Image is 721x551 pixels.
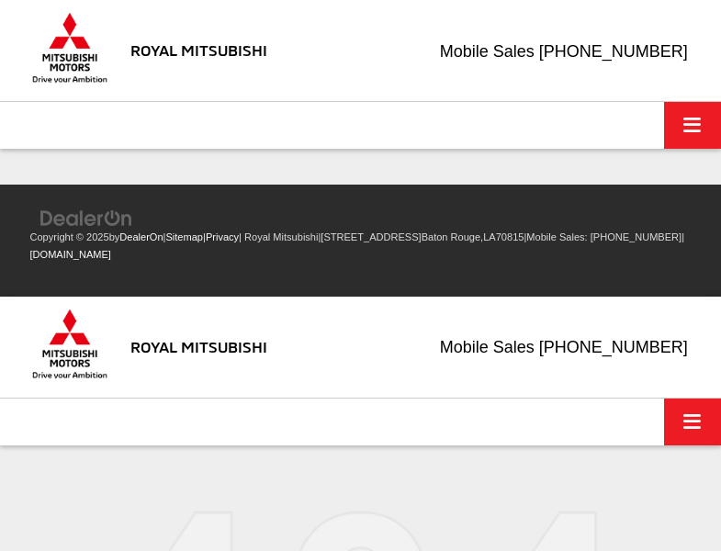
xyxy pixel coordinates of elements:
h3: Royal Mitsubishi [130,41,267,59]
span: Mobile Sales [440,338,535,356]
span: [PHONE_NUMBER] [591,231,682,242]
a: Sitemap [165,231,203,242]
span: by [109,231,163,242]
span: LA [483,231,496,242]
span: | [203,231,239,242]
span: | [163,231,203,242]
button: Click to show site navigation [664,102,721,149]
img: b=99784818 [1,454,2,455]
a: DealerOn Home Page [119,231,163,242]
span: Baton Rouge, [422,231,484,242]
img: DealerOn [39,208,133,229]
span: 70815 [496,231,524,242]
button: Click to show site navigation [664,399,721,445]
img: Mitsubishi [28,309,111,380]
span: [PHONE_NUMBER] [539,338,688,356]
span: [STREET_ADDRESS] [321,231,421,242]
span: | [524,231,682,242]
span: Mobile Sales [440,42,535,61]
span: | Royal Mitsubishi [239,231,318,242]
img: Mitsubishi [28,12,111,84]
a: [DOMAIN_NAME] [30,249,111,260]
span: [PHONE_NUMBER] [539,42,688,61]
span: | [318,231,524,242]
span: Copyright © 2025 [30,231,109,242]
a: Privacy [206,231,239,242]
h3: Royal Mitsubishi [130,338,267,355]
a: DealerOn [39,211,133,225]
span: Mobile Sales: [526,231,587,242]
